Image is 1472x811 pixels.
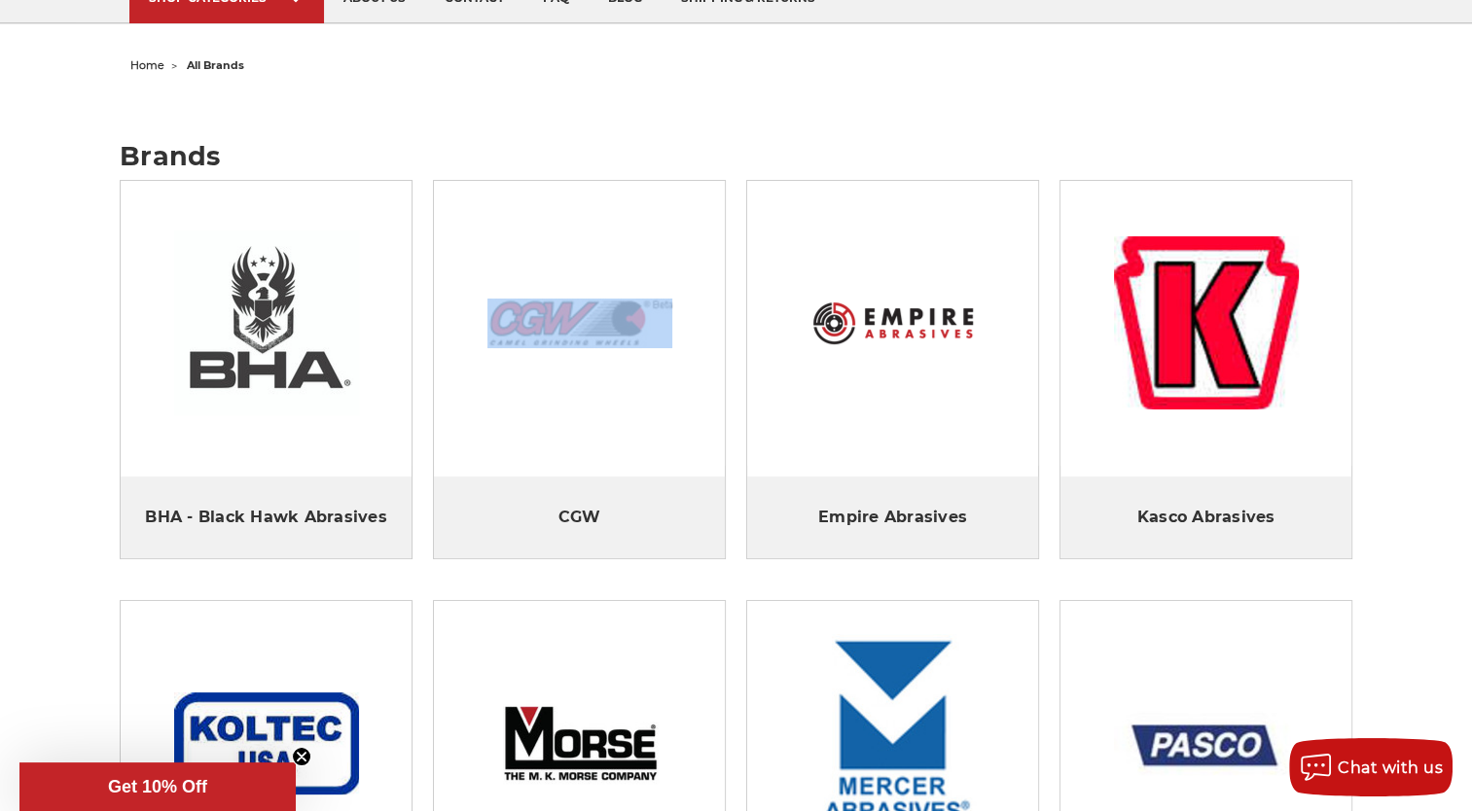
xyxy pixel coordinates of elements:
a: home [130,58,164,72]
img: M.K. Morse [487,698,672,789]
button: Chat with us [1289,738,1453,796]
img: CGW [487,299,672,348]
a: BHA - Black Hawk Abrasives [174,201,359,444]
h1: Brands [120,143,1352,169]
a: CGW [487,201,672,444]
img: BHA - Black Hawk Abrasives [174,230,359,415]
span: Chat with us [1338,758,1443,777]
a: Kasco Abrasives [1114,201,1299,444]
a: Empire Abrasives [801,201,986,444]
img: Empire Abrasives [801,292,986,355]
a: Kasco Abrasives [1137,508,1275,527]
a: BHA - Black Hawk Abrasives [145,508,387,527]
span: all brands [187,58,244,72]
img: Koltec USA [174,692,359,794]
a: Empire Abrasives [818,508,967,527]
a: CGW [558,508,601,527]
div: Get 10% OffClose teaser [19,762,296,811]
button: Close teaser [292,747,311,766]
img: Kasco Abrasives [1114,236,1299,409]
span: Get 10% Off [108,777,207,796]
